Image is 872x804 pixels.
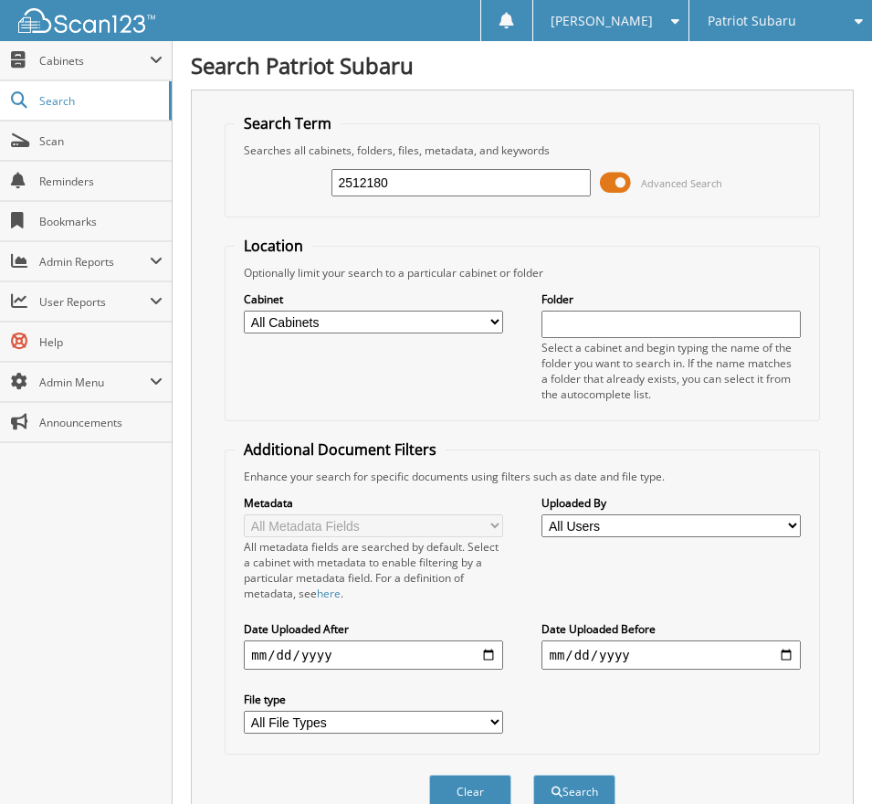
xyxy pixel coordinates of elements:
span: Patriot Subaru [708,16,796,26]
div: Enhance your search for specific documents using filters such as date and file type. [235,469,809,484]
label: Cabinet [244,291,502,307]
a: here [317,586,341,601]
div: Select a cabinet and begin typing the name of the folder you want to search in. If the name match... [541,340,800,402]
span: [PERSON_NAME] [551,16,653,26]
label: File type [244,692,502,707]
div: Searches all cabinets, folders, files, metadata, and keywords [235,143,809,158]
span: User Reports [39,294,150,310]
input: start [244,640,502,670]
input: end [541,640,800,670]
iframe: Chat Widget [781,716,872,804]
legend: Additional Document Filters [235,439,446,460]
span: Reminders [39,174,163,189]
span: Admin Menu [39,375,150,390]
label: Uploaded By [541,495,800,511]
span: Advanced Search [641,176,722,190]
img: scan123-logo-white.svg [18,8,155,33]
legend: Search Term [235,113,341,133]
label: Metadata [244,495,502,511]
label: Folder [541,291,800,307]
span: Admin Reports [39,254,150,270]
span: Scan [39,133,163,149]
label: Date Uploaded After [244,621,502,637]
span: Cabinets [39,53,150,69]
legend: Location [235,236,312,256]
h1: Search Patriot Subaru [191,50,854,80]
span: Help [39,334,163,350]
span: Bookmarks [39,214,163,229]
div: Optionally limit your search to a particular cabinet or folder [235,265,809,280]
label: Date Uploaded Before [541,621,800,637]
div: All metadata fields are searched by default. Select a cabinet with metadata to enable filtering b... [244,539,502,601]
span: Announcements [39,415,163,430]
span: Search [39,93,160,109]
